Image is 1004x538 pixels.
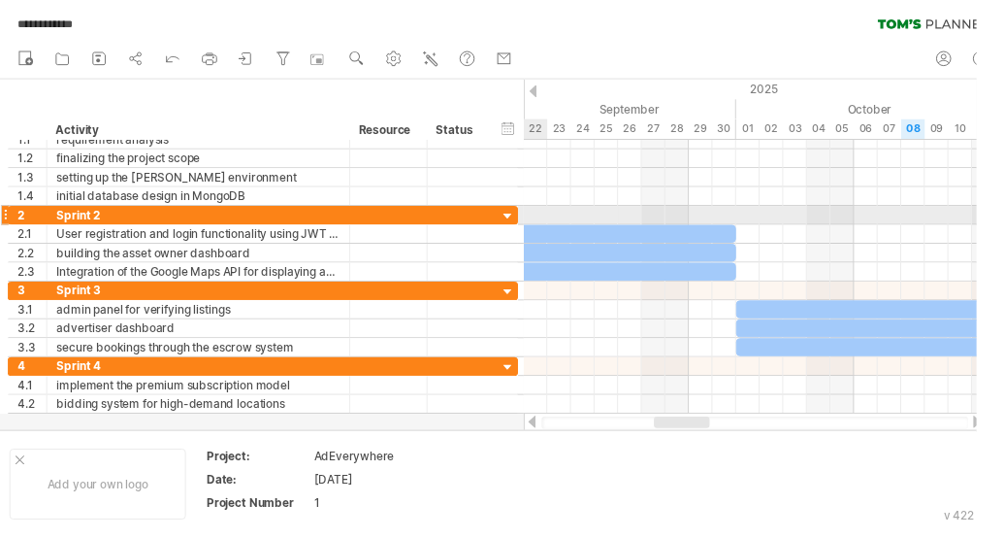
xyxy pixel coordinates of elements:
[58,328,349,347] div: advertiser dashboard
[902,122,926,143] div: Tuesday, 7 October 2025
[18,406,48,424] div: 4.2
[57,124,348,144] div: Activity
[58,289,349,308] div: Sprint 3
[212,509,319,525] div: Project Number
[975,122,999,143] div: Friday, 10 October 2025
[58,348,349,366] div: secure bookings through the escrow system
[58,406,349,424] div: bidding system for high-demand locations
[829,122,854,143] div: Saturday, 4 October 2025
[781,122,805,143] div: Thursday, 2 October 2025
[18,387,48,405] div: 4.1
[58,270,349,288] div: Integration of the Google Maps API for displaying ad locations
[635,122,660,143] div: Friday, 26 September 2025
[212,460,319,477] div: Project:
[58,192,349,211] div: initial database design in MongoDB
[732,122,757,143] div: Tuesday, 30 September 2025
[563,122,587,143] div: Tuesday, 23 September 2025
[18,231,48,250] div: 2.1
[684,122,708,143] div: Sunday, 28 September 2025
[18,192,48,211] div: 1.4
[18,251,48,269] div: 2.2
[970,522,1001,537] div: v 422
[323,485,486,501] div: [DATE]
[18,153,48,172] div: 1.2
[926,122,951,143] div: Wednesday, 8 October 2025
[18,348,48,366] div: 3.3
[878,122,902,143] div: Monday, 6 October 2025
[323,509,486,525] div: 1
[18,309,48,327] div: 3.1
[587,122,611,143] div: Wednesday, 24 September 2025
[212,485,319,501] div: Date:
[369,124,428,144] div: Resource
[58,367,349,386] div: Sprint 4
[448,124,491,144] div: Status
[18,212,48,230] div: 2
[538,122,563,143] div: Monday, 22 September 2025
[951,122,975,143] div: Thursday, 9 October 2025
[58,231,349,250] div: User registration and login functionality using JWT authentication
[757,122,781,143] div: Wednesday, 1 October 2025
[660,122,684,143] div: Saturday, 27 September 2025
[10,461,191,534] div: Add your own logo
[854,122,878,143] div: Sunday, 5 October 2025
[18,367,48,386] div: 4
[18,289,48,308] div: 3
[58,173,349,191] div: setting up the [PERSON_NAME] environment
[18,328,48,347] div: 3.2
[58,212,349,230] div: Sprint 2
[611,122,635,143] div: Thursday, 25 September 2025
[58,251,349,269] div: building the asset owner dashboard
[58,309,349,327] div: admin panel for verifying listings
[708,122,732,143] div: Monday, 29 September 2025
[18,270,48,288] div: 2.3
[58,387,349,405] div: implement the premium subscription model
[323,460,486,477] div: AdEverywhere
[58,153,349,172] div: finalizing the project scope
[18,173,48,191] div: 1.3
[805,122,829,143] div: Friday, 3 October 2025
